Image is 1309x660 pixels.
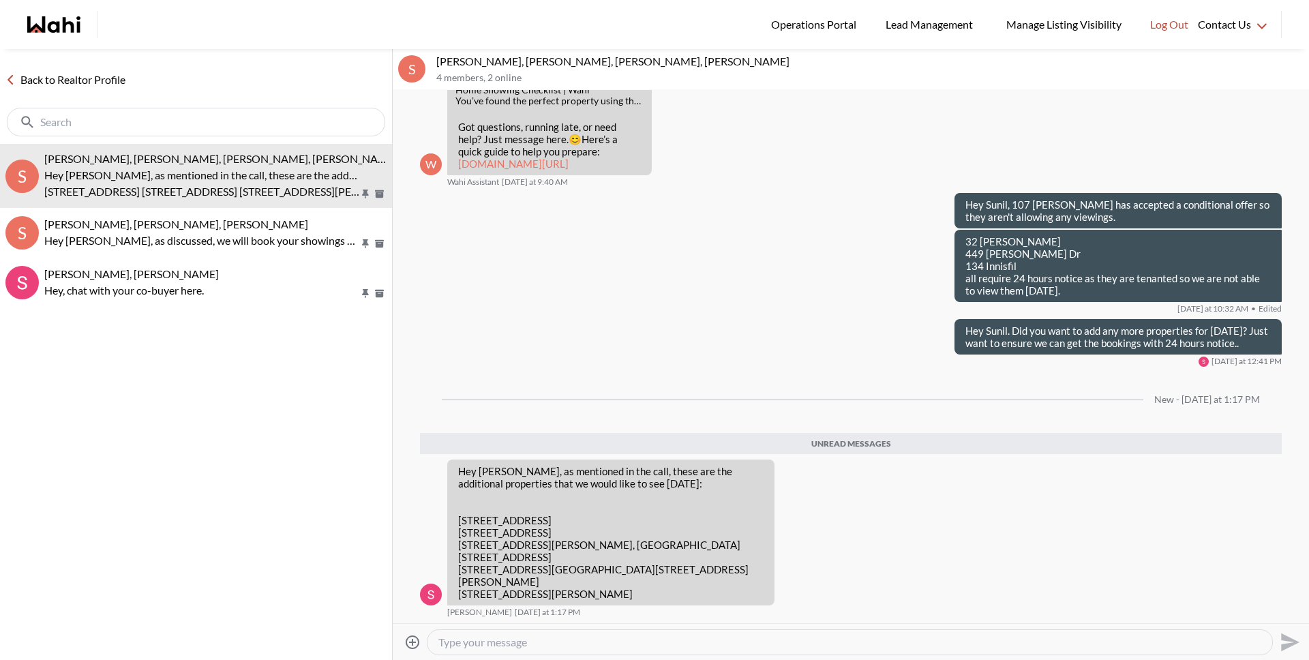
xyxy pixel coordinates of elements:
span: Lead Management [886,16,978,33]
span: [PERSON_NAME], [PERSON_NAME], [PERSON_NAME], [PERSON_NAME] [44,152,397,165]
span: [PERSON_NAME], [PERSON_NAME], [PERSON_NAME] [44,217,308,230]
p: Hey [PERSON_NAME], as discussed, we will book your showings beginning at 6pm this evening. I will... [44,232,359,249]
button: Send [1273,627,1304,657]
time: 2025-08-21T16:41:27.223Z [1212,356,1282,367]
img: S [1199,357,1209,367]
div: Sunil Murali [1199,357,1209,367]
div: W [420,153,442,175]
div: Sunil Murali, Ana Rodriguez [5,266,39,299]
div: S [398,55,425,82]
span: Manage Listing Visibility [1002,16,1126,33]
div: New - [DATE] at 1:17 PM [1154,394,1260,406]
img: S [420,584,442,605]
button: Archive [372,188,387,200]
span: Log Out [1150,16,1188,33]
button: Pin [359,238,372,250]
p: Hey [PERSON_NAME], as mentioned in the call, these are the additional properties that we would li... [44,167,359,183]
p: 4 members , 2 online [436,72,1304,84]
div: You’ve found the perfect property using the Wahi app. Now what? Book a showing instantly and foll... [455,95,644,107]
p: Hey Sunil. Did you want to add any more properties for [DATE]? Just want to ensure we can get the... [965,325,1271,349]
p: [STREET_ADDRESS] [STREET_ADDRESS] [STREET_ADDRESS][PERSON_NAME], [GEOGRAPHIC_DATA] [STREET_ADDRES... [458,514,764,600]
p: 32 [PERSON_NAME] 449 [PERSON_NAME] Dr 134 Innisfil all require 24 hours notice as they are tenant... [965,235,1271,297]
input: Search [40,115,355,129]
button: Archive [372,238,387,250]
a: Wahi homepage [27,16,80,33]
p: Hey, chat with your co-buyer here. [44,282,359,299]
span: Edited [1251,303,1282,314]
div: S [5,216,39,250]
p: Hey [PERSON_NAME], as mentioned in the call, these are the additional properties that we would li... [458,465,764,490]
span: [PERSON_NAME] [447,607,512,618]
div: Home Showing Checklist | Wahi [455,85,644,96]
p: [STREET_ADDRESS] [STREET_ADDRESS] [STREET_ADDRESS][PERSON_NAME], [GEOGRAPHIC_DATA] [STREET_ADDRES... [44,183,359,200]
button: Archive [372,288,387,299]
button: Pin [359,288,372,299]
p: Hey Sunil, 107 [PERSON_NAME] has accepted a conditional offer so they aren't allowing any viewings. [965,198,1271,223]
img: S [5,266,39,299]
span: [PERSON_NAME], [PERSON_NAME] [44,267,219,280]
p: [PERSON_NAME], [PERSON_NAME], [PERSON_NAME], [PERSON_NAME] [436,55,1304,68]
a: [DOMAIN_NAME][URL] [458,157,569,170]
button: Pin [359,188,372,200]
div: Unread messages [420,433,1282,455]
span: Wahi Assistant [447,177,499,187]
span: 😊 [569,133,582,145]
div: S [5,160,39,193]
time: 2025-08-21T13:40:31.877Z [502,177,568,187]
time: 2025-08-21T17:17:30.282Z [515,607,580,618]
p: Got questions, running late, or need help? Just message here. Here’s a quick guide to help you pr... [458,121,641,170]
span: Operations Portal [771,16,861,33]
textarea: Type your message [438,635,1261,649]
time: 2025-08-21T14:32:04.850Z [1177,303,1248,314]
div: Sunil Murali [420,584,442,605]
